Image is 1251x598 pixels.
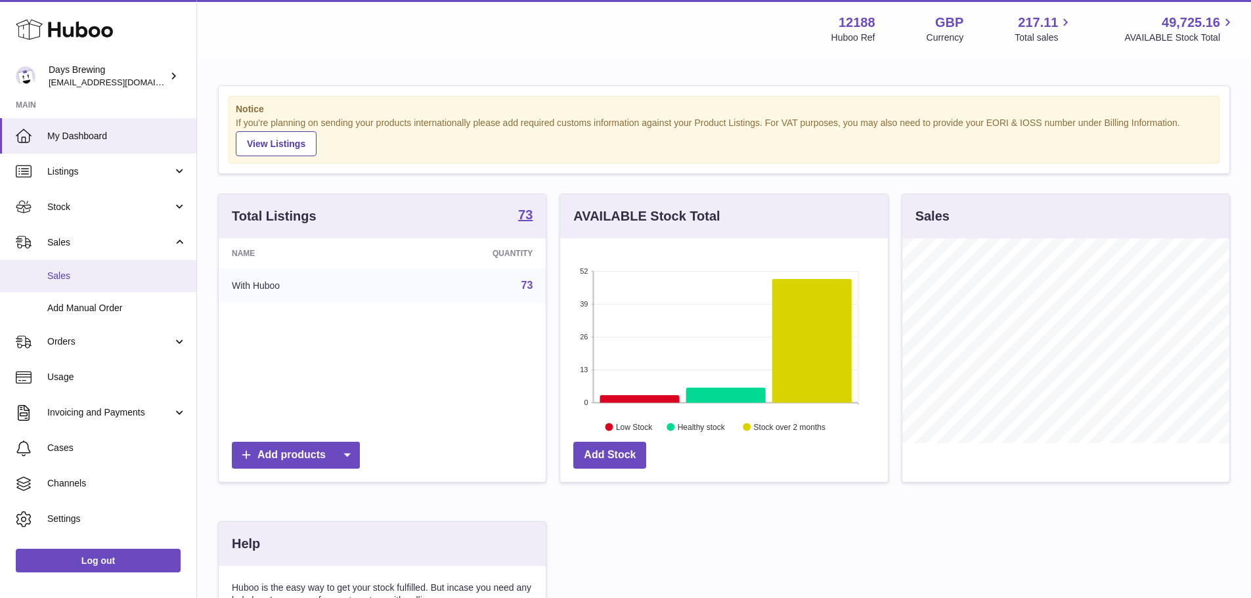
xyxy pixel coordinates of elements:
span: Settings [47,513,187,525]
text: 13 [581,366,588,374]
text: 0 [584,398,588,406]
span: Cases [47,442,187,454]
span: Orders [47,335,173,348]
span: Sales [47,236,173,249]
a: 49,725.16 AVAILABLE Stock Total [1124,14,1235,44]
span: Total sales [1015,32,1073,44]
span: 217.11 [1018,14,1058,32]
text: 52 [581,267,588,275]
text: Healthy stock [678,422,726,431]
span: Listings [47,165,173,178]
a: 73 [521,280,533,291]
span: Channels [47,477,187,490]
a: View Listings [236,131,317,156]
h3: Help [232,535,260,553]
span: 49,725.16 [1162,14,1220,32]
span: Stock [47,201,173,213]
text: 39 [581,300,588,308]
div: Currency [927,32,964,44]
span: [EMAIL_ADDRESS][DOMAIN_NAME] [49,77,193,87]
th: Name [219,238,391,268]
h3: Total Listings [232,207,317,225]
span: AVAILABLE Stock Total [1124,32,1235,44]
th: Quantity [391,238,546,268]
strong: 73 [518,208,533,221]
div: Huboo Ref [831,32,875,44]
img: internalAdmin-12188@internal.huboo.com [16,66,35,86]
h3: Sales [915,207,950,225]
a: 73 [518,208,533,224]
h3: AVAILABLE Stock Total [573,207,720,225]
text: Low Stock [616,422,653,431]
span: Invoicing and Payments [47,406,173,419]
span: Usage [47,371,187,383]
span: Add Manual Order [47,302,187,314]
a: Log out [16,549,181,572]
strong: Notice [236,103,1212,116]
text: Stock over 2 months [754,422,825,431]
div: If you're planning on sending your products internationally please add required customs informati... [236,117,1212,156]
span: My Dashboard [47,130,187,142]
strong: GBP [935,14,963,32]
a: Add Stock [573,442,646,469]
text: 26 [581,333,588,341]
a: Add products [232,442,360,469]
strong: 12188 [839,14,875,32]
td: With Huboo [219,268,391,303]
span: Sales [47,270,187,282]
a: 217.11 Total sales [1015,14,1073,44]
div: Days Brewing [49,64,167,89]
